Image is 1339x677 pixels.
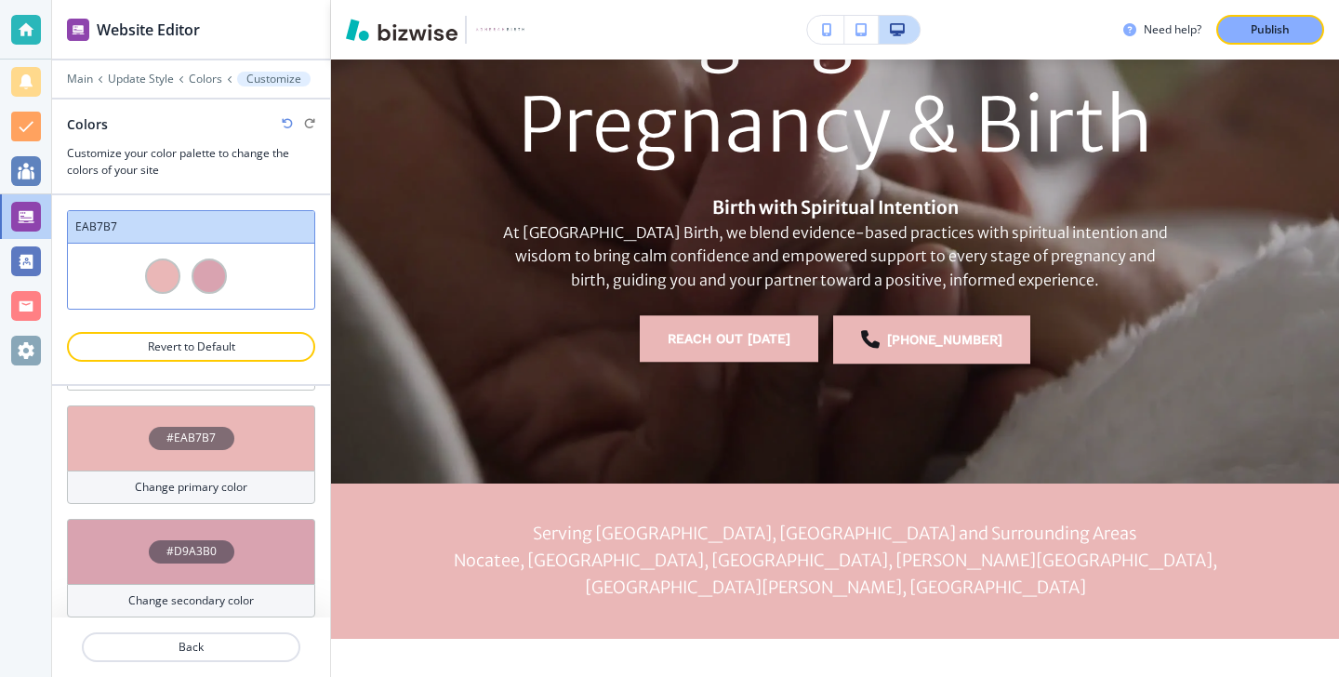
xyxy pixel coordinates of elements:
button: Back [82,632,300,662]
img: Bizwise Logo [346,19,457,41]
h4: #D9A3B0 [166,543,217,560]
button: Update Style [108,73,174,86]
button: #D9A3B0Change secondary color [67,519,315,617]
h4: #EAB7B7 [166,430,216,446]
h4: Change primary color [135,479,247,496]
button: REACH OUT [DATE] [640,315,818,362]
p: Back [84,639,298,656]
button: Publish [1216,15,1324,45]
p: Publish [1251,21,1290,38]
p: Revert to Default [91,338,291,355]
h3: Need help? [1144,21,1201,38]
button: Colors [189,73,222,86]
button: #EAB7B7Change primary color [67,405,315,504]
p: At [GEOGRAPHIC_DATA] Birth, we blend evidence-based practices with spiritual intention and wisdom... [500,221,1170,293]
p: Customize [246,73,301,86]
strong: Birth with Spiritual Intention [712,197,959,219]
button: Customize [237,72,311,86]
p: Serving [GEOGRAPHIC_DATA], [GEOGRAPHIC_DATA] and Surrounding Areas [435,521,1235,548]
img: Your Logo [474,23,524,36]
h2: Colors [67,114,108,134]
button: Revert to Default [67,332,315,362]
img: editor icon [67,19,89,41]
p: Nocatee, [GEOGRAPHIC_DATA], [GEOGRAPHIC_DATA], [PERSON_NAME][GEOGRAPHIC_DATA], [GEOGRAPHIC_DATA][... [435,548,1235,602]
h2: Website Editor [97,19,200,41]
a: [PHONE_NUMBER] [833,315,1030,364]
h3: EAB7B7 [75,219,307,235]
h3: Customize your color palette to change the colors of your site [67,145,315,179]
button: Main [67,73,93,86]
h4: Change secondary color [128,592,254,609]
